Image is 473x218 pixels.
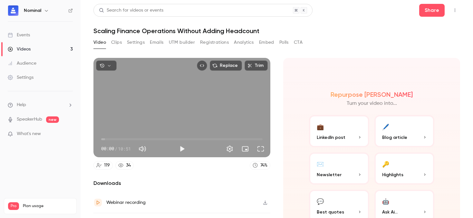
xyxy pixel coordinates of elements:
button: Embed [259,37,274,48]
span: / [115,145,117,152]
span: 00:00 [101,145,114,152]
div: Videos [8,46,31,52]
button: Play [176,142,188,155]
li: help-dropdown-opener [8,102,73,108]
a: 119 [93,161,113,170]
button: 🔑Highlights [374,152,435,185]
div: 🔑 [382,159,389,169]
div: 🤖 [382,196,389,206]
button: ✉️Newsletter [309,152,369,185]
button: UTM builder [169,37,195,48]
img: Nominal [8,5,18,16]
button: Full screen [254,142,267,155]
h6: Nominal [24,7,41,14]
button: CTA [294,37,303,48]
span: Ask Ai... [382,209,398,215]
button: Replace [210,60,242,71]
h1: Scaling Finance Operations Without Adding Headcount [93,27,460,35]
button: Settings [223,142,236,155]
div: ✉️ [317,159,324,169]
h2: Repurpose [PERSON_NAME] [331,91,413,98]
div: Events [8,32,30,38]
button: Turn on miniplayer [239,142,252,155]
button: Emails [150,37,163,48]
div: 34 [126,162,131,169]
span: new [46,116,59,123]
div: 💬 [317,196,324,206]
button: Top Bar Actions [450,5,460,15]
span: Best quotes [317,209,344,215]
a: SpeakerHub [17,116,42,123]
span: Plan usage [23,204,72,209]
button: Embed video [197,60,207,71]
div: 💼 [317,122,324,132]
a: 34 [115,161,134,170]
button: Trim [245,60,268,71]
button: 💼LinkedIn post [309,115,369,147]
span: Help [17,102,26,108]
span: LinkedIn post [317,134,345,141]
button: Mute [136,142,149,155]
div: Webinar recording [106,199,146,206]
div: Settings [8,74,34,81]
button: Settings [127,37,145,48]
button: Video [93,37,106,48]
span: Newsletter [317,171,342,178]
div: 🖊️ [382,122,389,132]
div: 74 % [260,162,267,169]
button: Analytics [234,37,254,48]
span: Pro [8,202,19,210]
button: Registrations [200,37,229,48]
h2: Downloads [93,179,270,187]
div: Search for videos or events [99,7,163,14]
button: Share [419,4,445,17]
a: 74% [250,161,270,170]
button: Polls [279,37,289,48]
span: Highlights [382,171,403,178]
button: Clips [111,37,122,48]
div: 119 [104,162,110,169]
div: 00:00 [101,145,131,152]
button: 🖊️Blog article [374,115,435,147]
div: Audience [8,60,36,67]
iframe: Noticeable Trigger [65,131,73,137]
p: Turn your video into... [347,100,397,107]
span: 10:51 [118,145,131,152]
span: Blog article [382,134,407,141]
span: What's new [17,131,41,137]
